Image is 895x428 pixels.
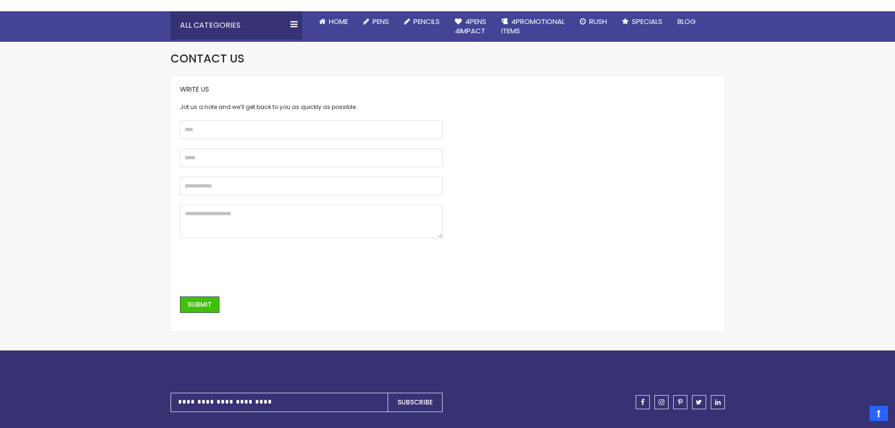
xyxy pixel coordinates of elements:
[356,11,397,32] a: Pens
[572,11,615,32] a: Rush
[673,395,687,409] a: pinterest
[659,399,664,405] span: instagram
[187,300,212,309] span: Submit
[397,397,433,407] span: Subscribe
[654,395,669,409] a: instagram
[413,16,440,26] span: Pencils
[447,11,494,42] a: 4Pens4impact
[388,393,443,412] button: Subscribe
[180,296,219,313] button: Submit
[171,51,244,66] span: Contact Us
[180,85,209,94] span: Write Us
[632,16,662,26] span: Specials
[311,11,356,32] a: Home
[641,399,645,405] span: facebook
[615,11,670,32] a: Specials
[397,11,447,32] a: Pencils
[171,11,302,39] div: All Categories
[636,395,650,409] a: facebook
[455,16,486,36] span: 4Pens 4impact
[494,11,572,42] a: 4PROMOTIONALITEMS
[501,16,565,36] span: 4PROMOTIONAL ITEMS
[180,103,443,111] div: Jot us a note and we’ll get back to you as quickly as possible.
[670,11,703,32] a: Blog
[373,16,389,26] span: Pens
[329,16,348,26] span: Home
[589,16,607,26] span: Rush
[678,399,683,405] span: pinterest
[677,16,696,26] span: Blog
